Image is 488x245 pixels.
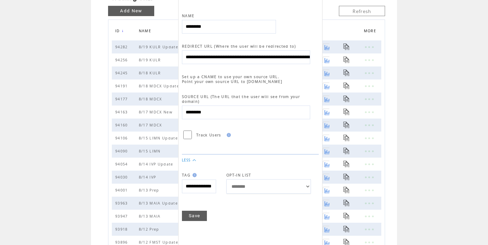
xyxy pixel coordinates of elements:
[323,226,329,232] a: Click to view a graph
[343,213,350,219] a: Click to copy URL for text blast to clipboard
[225,133,231,137] img: help.gif
[190,173,197,177] img: help.gif
[115,201,130,206] span: 93963
[115,214,130,219] span: 93947
[182,211,207,221] a: Save
[139,214,162,219] span: 8/13 MAIA
[226,173,251,177] span: OPT-IN LIST
[182,44,296,49] span: REDIRECT URL (Where the user will be redirected to)
[343,200,350,206] a: Click to copy URL for text blast to clipboard
[182,158,190,162] a: LESS
[182,74,279,79] span: Set up a CNAME to use your own source URL.
[182,79,282,84] span: Point your own source URL to [DOMAIN_NAME]
[323,213,329,219] a: Click to view a graph
[343,226,350,232] a: Click to copy URL for text blast to clipboard
[182,13,194,18] span: NAME
[139,240,180,245] span: 8/12 FMST Update
[139,227,161,232] span: 8/12 Prep
[139,201,180,206] span: 8/13 MAIA Update
[115,240,130,245] span: 93896
[115,227,130,232] span: 93918
[196,133,221,137] span: Track Users
[182,173,190,177] span: TAG
[182,94,300,104] span: SOURCE URL (The URL that the user will see from your domain)
[323,200,329,206] a: Click to view a graph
